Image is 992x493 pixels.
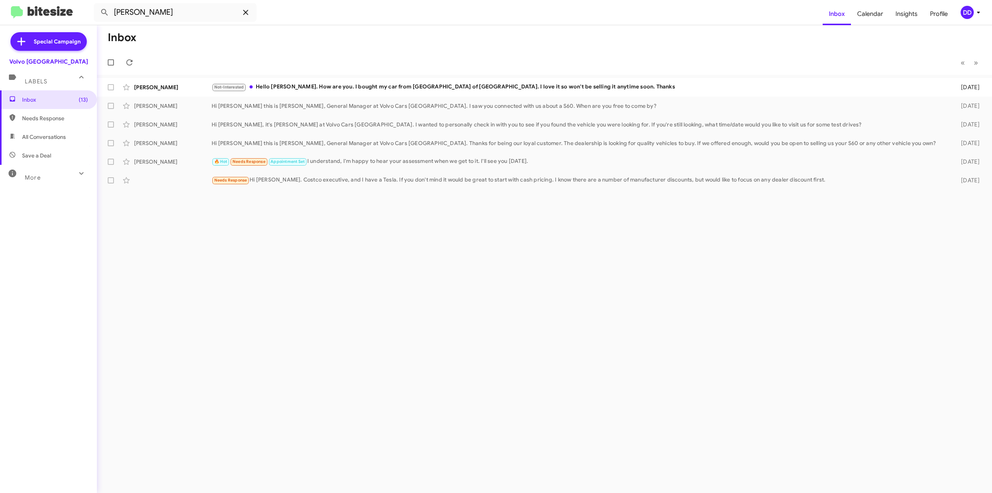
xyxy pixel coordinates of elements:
[212,83,946,92] div: Hello [PERSON_NAME]. How are you. I bought my car from [GEOGRAPHIC_DATA] of [GEOGRAPHIC_DATA]. I ...
[946,83,986,91] div: [DATE]
[214,159,227,164] span: 🔥 Hot
[134,102,212,110] div: [PERSON_NAME]
[79,96,88,104] span: (13)
[134,158,212,166] div: [PERSON_NAME]
[212,139,946,147] div: Hi [PERSON_NAME] this is [PERSON_NAME], General Manager at Volvo Cars [GEOGRAPHIC_DATA]. Thanks f...
[961,58,965,67] span: «
[851,3,889,25] a: Calendar
[212,121,946,128] div: Hi [PERSON_NAME], it's [PERSON_NAME] at Volvo Cars [GEOGRAPHIC_DATA]. I wanted to personally chec...
[956,55,970,71] button: Previous
[270,159,305,164] span: Appointment Set
[134,139,212,147] div: [PERSON_NAME]
[212,157,946,166] div: I understand, I'm happy to hear your assessment when we get to it. I'll see you [DATE].
[946,121,986,128] div: [DATE]
[94,3,257,22] input: Search
[10,32,87,51] a: Special Campaign
[969,55,983,71] button: Next
[214,178,247,183] span: Needs Response
[212,176,946,185] div: Hi [PERSON_NAME]. Costco executive, and I have a Tesla. If you don't mind it would be great to st...
[946,139,986,147] div: [DATE]
[22,114,88,122] span: Needs Response
[946,176,986,184] div: [DATE]
[924,3,954,25] a: Profile
[974,58,978,67] span: »
[22,152,51,159] span: Save a Deal
[946,102,986,110] div: [DATE]
[25,174,41,181] span: More
[956,55,983,71] nav: Page navigation example
[946,158,986,166] div: [DATE]
[22,96,88,104] span: Inbox
[889,3,924,25] a: Insights
[22,133,66,141] span: All Conversations
[954,6,983,19] button: DD
[232,159,265,164] span: Needs Response
[9,58,88,66] div: Volvo [GEOGRAPHIC_DATA]
[25,78,47,85] span: Labels
[134,83,212,91] div: [PERSON_NAME]
[823,3,851,25] a: Inbox
[214,85,244,90] span: Not-Interested
[108,31,136,44] h1: Inbox
[961,6,974,19] div: DD
[34,38,81,45] span: Special Campaign
[134,121,212,128] div: [PERSON_NAME]
[212,102,946,110] div: Hi [PERSON_NAME] this is [PERSON_NAME], General Manager at Volvo Cars [GEOGRAPHIC_DATA]. I saw yo...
